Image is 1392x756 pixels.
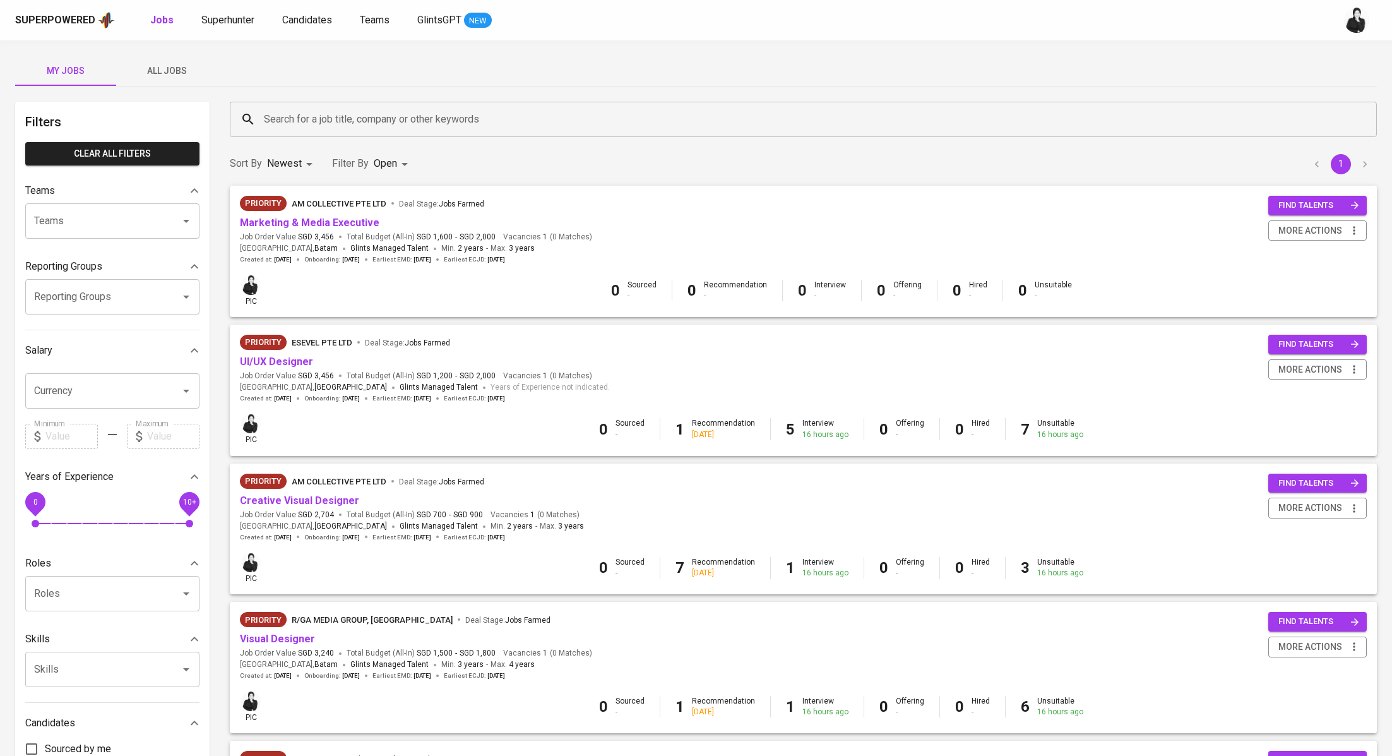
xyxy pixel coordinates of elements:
[292,199,386,208] span: AM Collective Pte Ltd
[692,429,755,440] div: [DATE]
[675,698,684,716] b: 1
[1278,362,1342,378] span: more actions
[616,696,645,717] div: Sourced
[240,243,338,255] span: [GEOGRAPHIC_DATA] ,
[374,152,412,176] div: Open
[893,280,922,301] div: Offering
[25,178,199,203] div: Teams
[35,146,189,162] span: Clear All filters
[267,152,317,176] div: Newest
[786,421,795,438] b: 5
[879,698,888,716] b: 0
[33,497,37,506] span: 0
[1037,418,1083,440] div: Unsuitable
[350,660,429,669] span: Glints Managed Talent
[150,14,174,26] b: Jobs
[893,291,922,301] div: -
[955,698,964,716] b: 0
[240,335,287,350] div: New Job received from Demand Team
[814,280,846,301] div: Interview
[240,371,334,381] span: Job Order Value
[25,556,51,571] p: Roles
[802,429,848,440] div: 16 hours ago
[535,520,537,533] span: -
[347,232,496,243] span: Total Budget (All-In)
[528,510,535,520] span: 1
[802,557,848,579] div: Interview
[413,671,431,680] span: [DATE]
[240,394,292,403] span: Created at :
[509,244,535,253] span: 3 years
[417,14,461,26] span: GlintsGPT
[616,707,645,717] div: -
[240,197,287,210] span: Priority
[455,232,457,243] span: -
[460,648,496,659] span: SGD 1,800
[1278,639,1342,655] span: more actions
[314,381,387,394] span: [GEOGRAPHIC_DATA]
[1037,429,1083,440] div: 16 hours ago
[23,63,109,79] span: My Jobs
[1278,198,1359,213] span: find talents
[465,616,550,625] span: Deal Stage :
[282,13,335,28] a: Candidates
[503,648,592,659] span: Vacancies ( 0 Matches )
[25,711,199,736] div: Candidates
[241,414,261,433] img: medwi@glints.com
[877,282,886,299] b: 0
[507,522,533,531] span: 2 years
[177,212,195,230] button: Open
[503,371,592,381] span: Vacancies ( 0 Matches )
[240,648,334,659] span: Job Order Value
[692,568,755,579] div: [DATE]
[25,112,199,132] h6: Filters
[25,343,52,358] p: Salary
[25,469,114,484] p: Years of Experience
[365,339,450,347] span: Deal Stage :
[25,464,199,489] div: Years of Experience
[491,510,580,520] span: Vacancies ( 0 Matches )
[374,157,397,169] span: Open
[491,244,535,253] span: Max.
[314,243,338,255] span: Batam
[240,510,334,520] span: Job Order Value
[1037,696,1083,717] div: Unsuitable
[413,394,431,403] span: [DATE]
[98,11,115,30] img: app logo
[413,533,431,542] span: [DATE]
[955,421,964,438] b: 0
[25,551,199,576] div: Roles
[541,371,547,381] span: 1
[417,371,453,381] span: SGD 1,200
[25,338,199,363] div: Salary
[1278,476,1359,491] span: find talents
[458,244,484,253] span: 2 years
[439,477,484,486] span: Jobs Farmed
[274,255,292,264] span: [DATE]
[177,585,195,603] button: Open
[1268,196,1367,215] button: find talents
[439,200,484,208] span: Jobs Farmed
[444,394,505,403] span: Earliest ECJD :
[292,477,386,486] span: AM Collective Pte Ltd
[304,671,360,680] span: Onboarding :
[616,557,645,579] div: Sourced
[25,632,50,647] p: Skills
[240,520,387,533] span: [GEOGRAPHIC_DATA] ,
[802,696,848,717] div: Interview
[417,232,453,243] span: SGD 1,600
[25,142,199,165] button: Clear All filters
[1331,154,1351,174] button: page 1
[455,371,457,381] span: -
[1278,500,1342,516] span: more actions
[240,612,287,627] div: New Job received from Demand Team
[786,559,795,577] b: 1
[1035,280,1072,301] div: Unsuitable
[1268,498,1367,519] button: more actions
[25,254,199,279] div: Reporting Groups
[509,660,535,669] span: 4 years
[240,671,292,680] span: Created at :
[969,291,987,301] div: -
[240,475,287,488] span: Priority
[955,559,964,577] b: 0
